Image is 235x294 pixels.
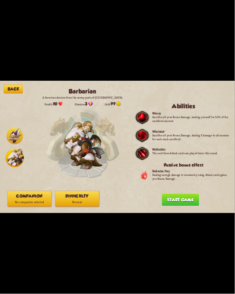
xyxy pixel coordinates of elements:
img: Gold.png [116,102,120,106]
img: Dark_Frame.png [135,128,150,143]
p: A ferocious denizen from the snowy parts of [GEOGRAPHIC_DATA]. [39,96,127,100]
h2: Barbarian [39,88,127,95]
p: Warcry [152,111,229,115]
button: Back [4,85,23,93]
p: Dealing enough damage to enemies by using Attack cards gains you Bonus Damage. [152,173,229,181]
p: Sacrifice all your Bonus Damage, dealing 3 damage to all enemies for each stack sacrificed. [152,133,229,141]
h2: Abilities [138,103,229,110]
img: Stamina_Icon.png [88,102,93,106]
img: Barbarian_Dragon.png [64,122,104,169]
span: 70 [53,102,58,107]
p: No companion selected [8,199,51,205]
button: Start game [162,194,199,206]
p: Normal [55,199,99,205]
img: Barbarian_Dragon_Icon.png [6,149,24,167]
button: DifficultyNormal [55,191,99,206]
p: Multistrike [152,147,218,151]
div: Health: [45,102,63,107]
div: Stamina: [75,102,93,107]
img: Dark_Frame.png [135,110,150,125]
img: Dark_Frame.png [135,146,150,161]
img: Enchantment_Altar.png [46,107,119,180]
button: CompanionNo companion selected [7,191,51,206]
p: Whirlwind [152,130,229,133]
div: Gold: [105,102,121,107]
img: Chevalier_Dragon_Icon.png [6,128,23,144]
img: Heart.png [59,102,63,106]
h3: Passive bonus effect [138,163,229,167]
img: DragonFury.png [140,170,148,180]
p: The next three Attack cards are played twice this round. [152,151,218,155]
p: Barbarian Fury [152,169,229,173]
p: Sacrifice all your Bonus Damage, healing yourself for 50% of the sacrificed amount. [152,116,229,123]
span: 3 [85,102,87,107]
span: 99 [111,102,115,107]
